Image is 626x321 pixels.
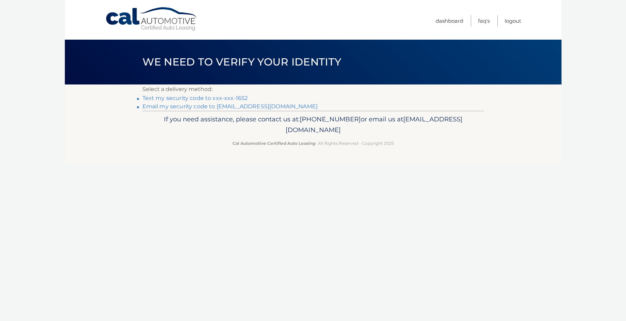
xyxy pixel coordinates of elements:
a: Text my security code to xxx-xxx-1652 [142,95,248,101]
a: Cal Automotive [105,7,198,31]
p: - All Rights Reserved - Copyright 2025 [147,140,479,147]
p: Select a delivery method: [142,84,484,94]
p: If you need assistance, please contact us at: or email us at [147,114,479,136]
span: [PHONE_NUMBER] [300,115,361,123]
a: Logout [505,15,521,27]
strong: Cal Automotive Certified Auto Leasing [232,141,315,146]
a: FAQ's [478,15,490,27]
a: Dashboard [436,15,463,27]
span: We need to verify your identity [142,56,341,68]
a: Email my security code to [EMAIL_ADDRESS][DOMAIN_NAME] [142,103,318,110]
